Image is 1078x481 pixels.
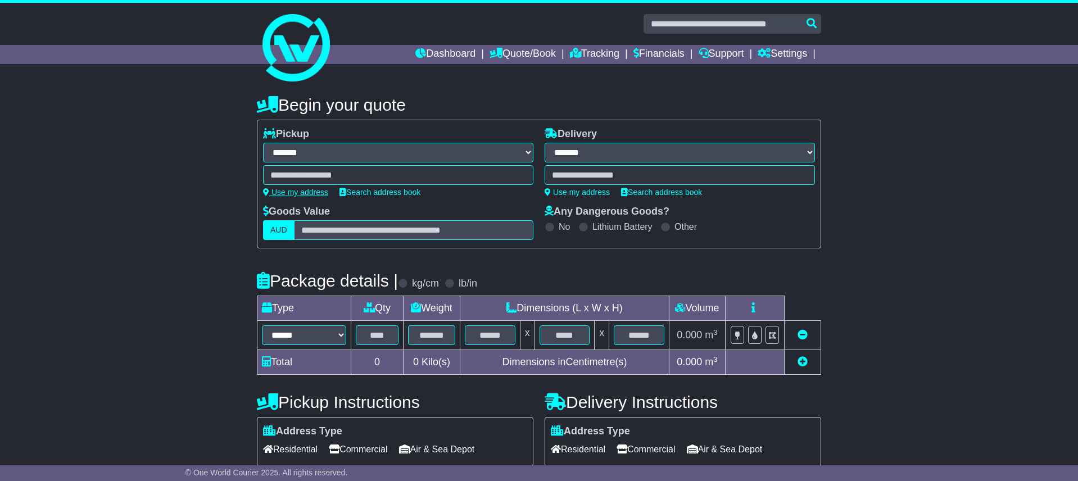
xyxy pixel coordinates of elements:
span: Air & Sea Depot [687,441,763,458]
a: Use my address [263,188,328,197]
label: AUD [263,220,295,240]
td: Weight [404,296,460,321]
td: 0 [351,350,404,375]
td: x [595,321,609,350]
span: 0 [413,356,419,367]
a: Search address book [621,188,702,197]
td: Qty [351,296,404,321]
sup: 3 [713,328,718,337]
span: Residential [551,441,605,458]
a: Add new item [798,356,808,367]
span: m [705,356,718,367]
span: Air & Sea Depot [399,441,475,458]
a: Financials [633,45,685,64]
a: Use my address [545,188,610,197]
span: Commercial [617,441,675,458]
label: Address Type [263,425,342,438]
h4: Delivery Instructions [545,393,821,411]
td: Volume [669,296,725,321]
a: Tracking [570,45,619,64]
h4: Pickup Instructions [257,393,533,411]
label: Goods Value [263,206,330,218]
label: lb/in [459,278,477,290]
label: Lithium Battery [592,221,653,232]
label: Address Type [551,425,630,438]
label: Delivery [545,128,597,140]
a: Settings [758,45,807,64]
span: m [705,329,718,341]
td: x [520,321,535,350]
label: Any Dangerous Goods? [545,206,669,218]
label: No [559,221,570,232]
td: Kilo(s) [404,350,460,375]
label: kg/cm [412,278,439,290]
span: Commercial [329,441,387,458]
a: Dashboard [415,45,475,64]
span: Residential [263,441,318,458]
a: Quote/Book [490,45,556,64]
td: Type [257,296,351,321]
a: Remove this item [798,329,808,341]
a: Support [699,45,744,64]
label: Pickup [263,128,309,140]
h4: Begin your quote [257,96,821,114]
sup: 3 [713,355,718,364]
span: 0.000 [677,356,702,367]
label: Other [674,221,697,232]
a: Search address book [339,188,420,197]
span: 0.000 [677,329,702,341]
span: © One World Courier 2025. All rights reserved. [185,468,348,477]
td: Total [257,350,351,375]
td: Dimensions (L x W x H) [460,296,669,321]
td: Dimensions in Centimetre(s) [460,350,669,375]
h4: Package details | [257,271,398,290]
